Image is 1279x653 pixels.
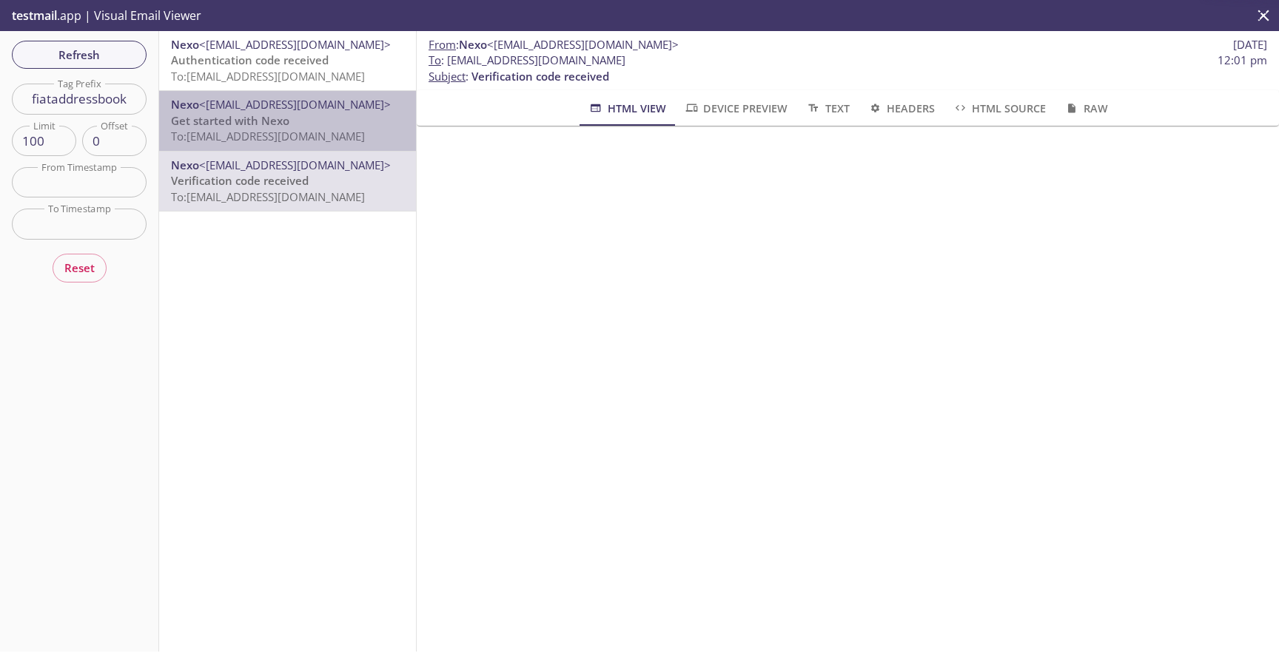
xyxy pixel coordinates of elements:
[1218,53,1267,68] span: 12:01 pm
[429,37,679,53] span: :
[171,69,365,84] span: To: [EMAIL_ADDRESS][DOMAIN_NAME]
[159,152,416,211] div: Nexo<[EMAIL_ADDRESS][DOMAIN_NAME]>Verification code receivedTo:[EMAIL_ADDRESS][DOMAIN_NAME]
[171,173,309,188] span: Verification code received
[953,99,1046,118] span: HTML Source
[64,258,95,277] span: Reset
[429,69,466,84] span: Subject
[159,31,416,212] nav: emails
[429,53,625,68] span: : [EMAIL_ADDRESS][DOMAIN_NAME]
[159,31,416,90] div: Nexo<[EMAIL_ADDRESS][DOMAIN_NAME]>Authentication code receivedTo:[EMAIL_ADDRESS][DOMAIN_NAME]
[199,158,391,172] span: <[EMAIL_ADDRESS][DOMAIN_NAME]>
[171,158,199,172] span: Nexo
[471,69,609,84] span: Verification code received
[171,97,199,112] span: Nexo
[805,99,849,118] span: Text
[171,37,199,52] span: Nexo
[867,99,935,118] span: Headers
[429,53,1267,84] p: :
[487,37,679,52] span: <[EMAIL_ADDRESS][DOMAIN_NAME]>
[429,37,456,52] span: From
[171,129,365,143] span: To: [EMAIL_ADDRESS][DOMAIN_NAME]
[12,41,147,69] button: Refresh
[12,7,57,24] span: testmail
[1233,37,1267,53] span: [DATE]
[1064,99,1107,118] span: Raw
[199,97,391,112] span: <[EMAIL_ADDRESS][DOMAIN_NAME]>
[459,37,487,52] span: Nexo
[171,113,289,128] span: Get started with Nexo
[171,53,329,67] span: Authentication code received
[199,37,391,52] span: <[EMAIL_ADDRESS][DOMAIN_NAME]>
[171,189,365,204] span: To: [EMAIL_ADDRESS][DOMAIN_NAME]
[24,45,135,64] span: Refresh
[53,254,107,282] button: Reset
[159,91,416,150] div: Nexo<[EMAIL_ADDRESS][DOMAIN_NAME]>Get started with NexoTo:[EMAIL_ADDRESS][DOMAIN_NAME]
[588,99,665,118] span: HTML View
[684,99,788,118] span: Device Preview
[429,53,441,67] span: To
